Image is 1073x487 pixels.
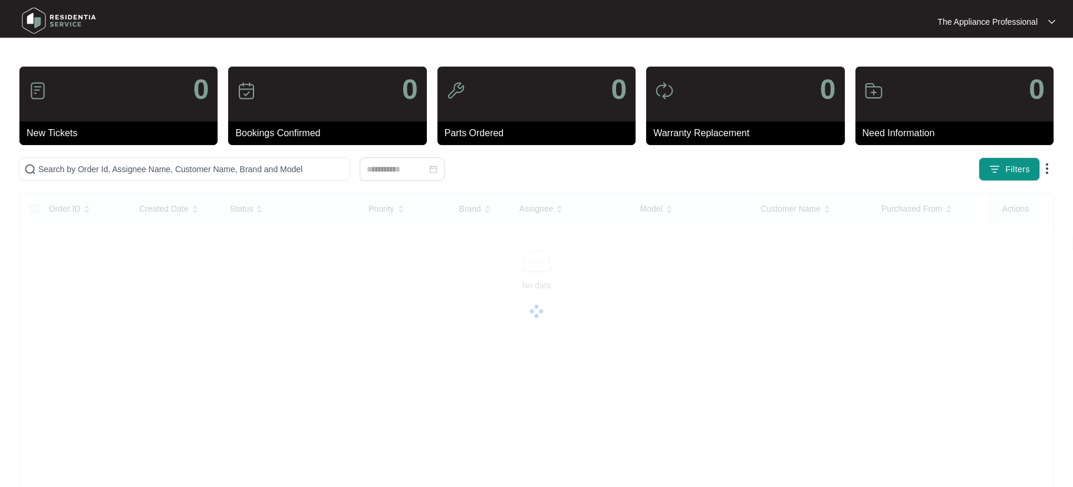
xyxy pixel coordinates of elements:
p: Parts Ordered [445,126,636,140]
p: 0 [611,75,627,104]
p: 0 [1029,75,1045,104]
p: Bookings Confirmed [235,126,426,140]
p: New Tickets [27,126,218,140]
p: 0 [820,75,836,104]
img: search-icon [24,163,36,175]
p: The Appliance Professional [937,16,1038,28]
img: residentia service logo [18,3,100,38]
img: icon [446,81,465,100]
img: icon [237,81,256,100]
img: icon [28,81,47,100]
img: dropdown arrow [1040,162,1054,176]
p: Warranty Replacement [653,126,844,140]
button: filter iconFilters [979,157,1040,181]
img: dropdown arrow [1048,19,1055,25]
input: Search by Order Id, Assignee Name, Customer Name, Brand and Model [38,163,345,176]
p: 0 [193,75,209,104]
img: filter icon [989,163,1000,175]
img: icon [864,81,883,100]
p: Need Information [863,126,1054,140]
span: Filters [1005,163,1030,176]
img: icon [655,81,674,100]
p: 0 [402,75,418,104]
